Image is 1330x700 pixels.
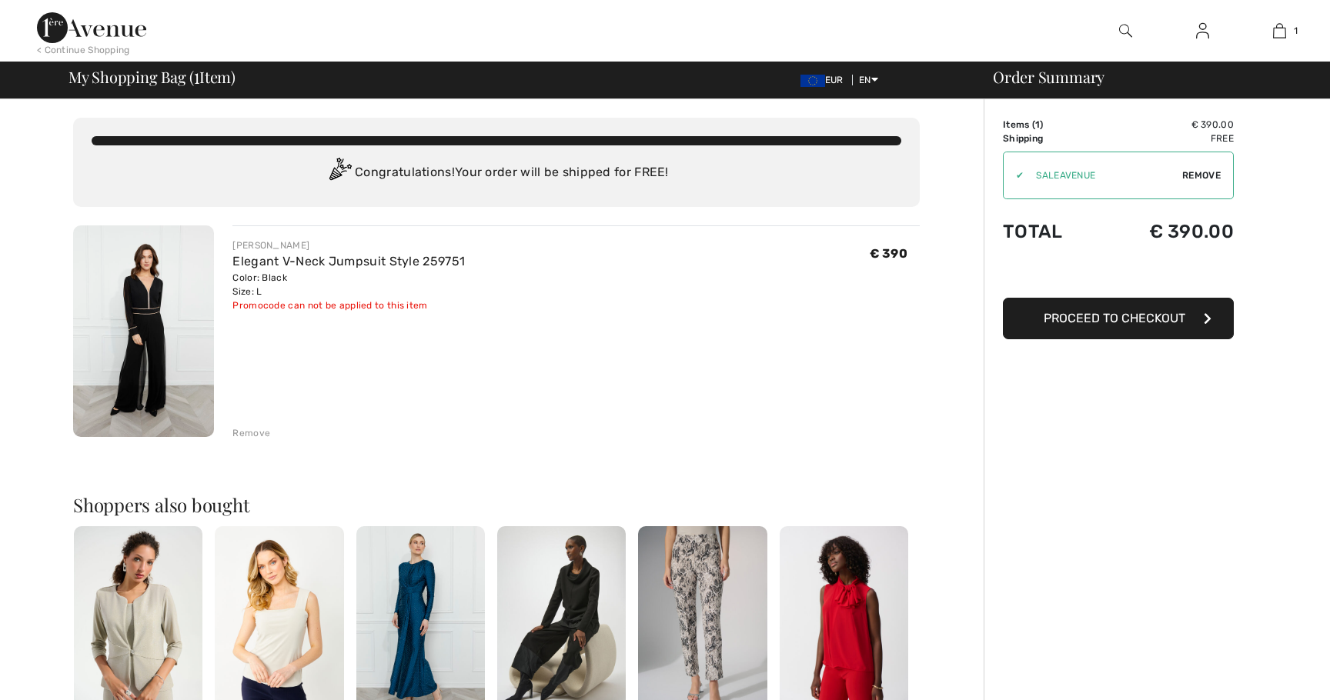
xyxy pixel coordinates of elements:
[194,65,199,85] span: 1
[859,75,878,85] span: EN
[232,426,270,440] div: Remove
[92,158,901,188] div: Congratulations! Your order will be shipped for FREE!
[1119,22,1132,40] img: search the website
[37,43,130,57] div: < Continue Shopping
[1098,118,1234,132] td: € 390.00
[1196,22,1209,40] img: My Info
[73,225,214,437] img: Elegant V-Neck Jumpsuit Style 259751
[800,75,825,87] img: Euro
[1294,24,1298,38] span: 1
[1003,298,1234,339] button: Proceed to Checkout
[1003,132,1098,145] td: Shipping
[232,271,465,298] div: Color: Black Size: L
[232,254,465,268] a: Elegant V-Neck Jumpsuit Style 259751
[1004,168,1024,182] div: ✔
[1003,205,1098,258] td: Total
[324,158,355,188] img: Congratulation2.svg
[1044,311,1185,325] span: Proceed to Checkout
[1273,22,1286,40] img: My Bag
[1241,22,1317,40] a: 1
[1003,258,1234,292] iframe: PayPal
[1184,22,1221,41] a: Sign In
[232,298,465,312] div: Promocode can not be applied to this item
[870,246,908,261] span: € 390
[69,69,236,85] span: My Shopping Bag ( Item)
[73,495,920,514] h2: Shoppers also bought
[974,69,1321,85] div: Order Summary
[1003,118,1098,132] td: Items ( )
[1182,168,1221,182] span: Remove
[1035,119,1040,130] span: 1
[1024,152,1182,198] input: Promo code
[1098,205,1234,258] td: € 390.00
[37,12,146,43] img: 1ère Avenue
[232,238,465,252] div: [PERSON_NAME]
[800,75,850,85] span: EUR
[1098,132,1234,145] td: Free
